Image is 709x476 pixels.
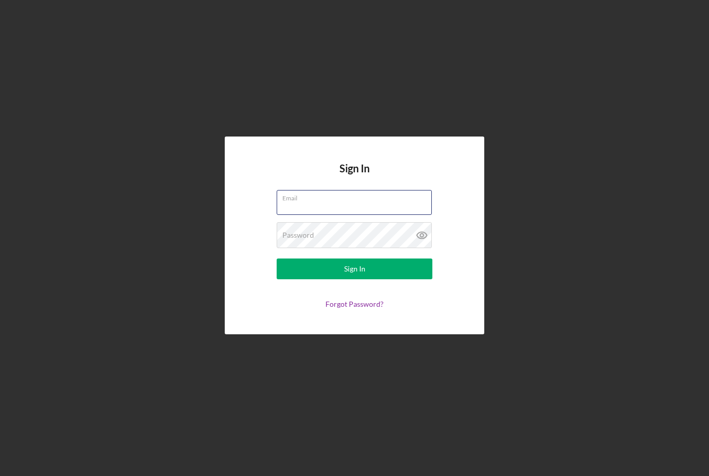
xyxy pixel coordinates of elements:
h4: Sign In [339,162,370,190]
a: Forgot Password? [325,300,384,308]
div: Sign In [344,259,365,279]
button: Sign In [277,259,432,279]
label: Email [282,191,432,202]
label: Password [282,231,314,239]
